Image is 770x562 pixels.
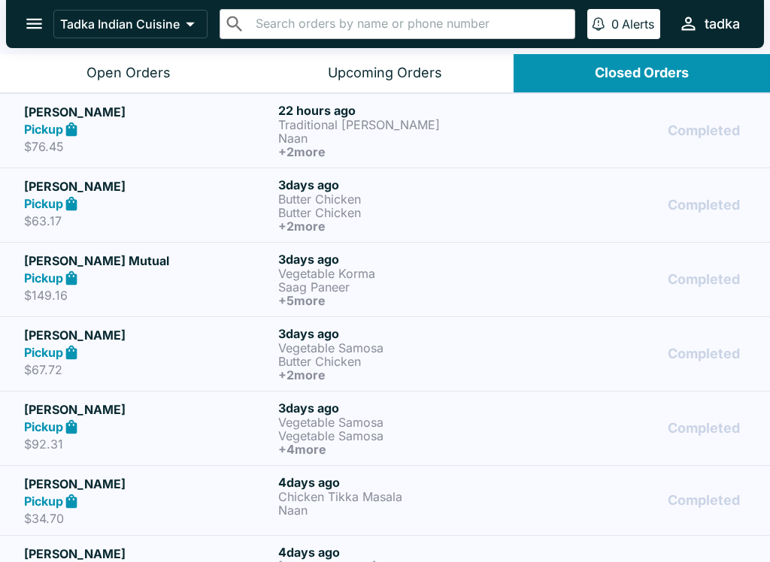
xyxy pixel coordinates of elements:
p: 0 [611,17,619,32]
p: Butter Chicken [278,355,526,368]
p: Vegetable Samosa [278,429,526,443]
p: $63.17 [24,213,272,228]
div: Upcoming Orders [328,65,442,82]
span: 4 days ago [278,475,340,490]
h6: + 2 more [278,145,526,159]
h6: + 2 more [278,219,526,233]
p: $149.16 [24,288,272,303]
span: 3 days ago [278,252,339,267]
span: 3 days ago [278,400,339,415]
p: Alerts [622,17,654,32]
p: Chicken Tikka Masala [278,490,526,503]
p: $34.70 [24,511,272,526]
h5: [PERSON_NAME] [24,326,272,344]
div: Open Orders [86,65,171,82]
h5: [PERSON_NAME] [24,475,272,493]
p: $92.31 [24,437,272,452]
p: Naan [278,131,526,145]
button: Tadka Indian Cuisine [53,10,208,38]
p: Saag Paneer [278,280,526,294]
p: Naan [278,503,526,517]
button: open drawer [15,5,53,43]
h6: + 5 more [278,294,526,307]
strong: Pickup [24,270,63,286]
p: Tadka Indian Cuisine [60,17,180,32]
p: Butter Chicken [278,206,526,219]
strong: Pickup [24,419,63,434]
p: $76.45 [24,139,272,154]
strong: Pickup [24,345,63,360]
h5: [PERSON_NAME] [24,400,272,418]
span: 4 days ago [278,545,340,560]
p: Vegetable Samosa [278,341,526,355]
strong: Pickup [24,196,63,211]
strong: Pickup [24,122,63,137]
h6: + 4 more [278,443,526,456]
input: Search orders by name or phone number [251,14,568,35]
h5: [PERSON_NAME] [24,177,272,195]
div: tadka [705,15,740,33]
div: Closed Orders [595,65,689,82]
h6: 22 hours ago [278,103,526,118]
p: Vegetable Korma [278,267,526,280]
p: Butter Chicken [278,192,526,206]
h6: + 2 more [278,368,526,382]
p: Traditional [PERSON_NAME] [278,118,526,131]
span: 3 days ago [278,326,339,341]
h5: [PERSON_NAME] Mutual [24,252,272,270]
h5: [PERSON_NAME] [24,103,272,121]
strong: Pickup [24,494,63,509]
p: $67.72 [24,362,272,377]
p: Vegetable Samosa [278,415,526,429]
span: 3 days ago [278,177,339,192]
button: tadka [672,8,746,40]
